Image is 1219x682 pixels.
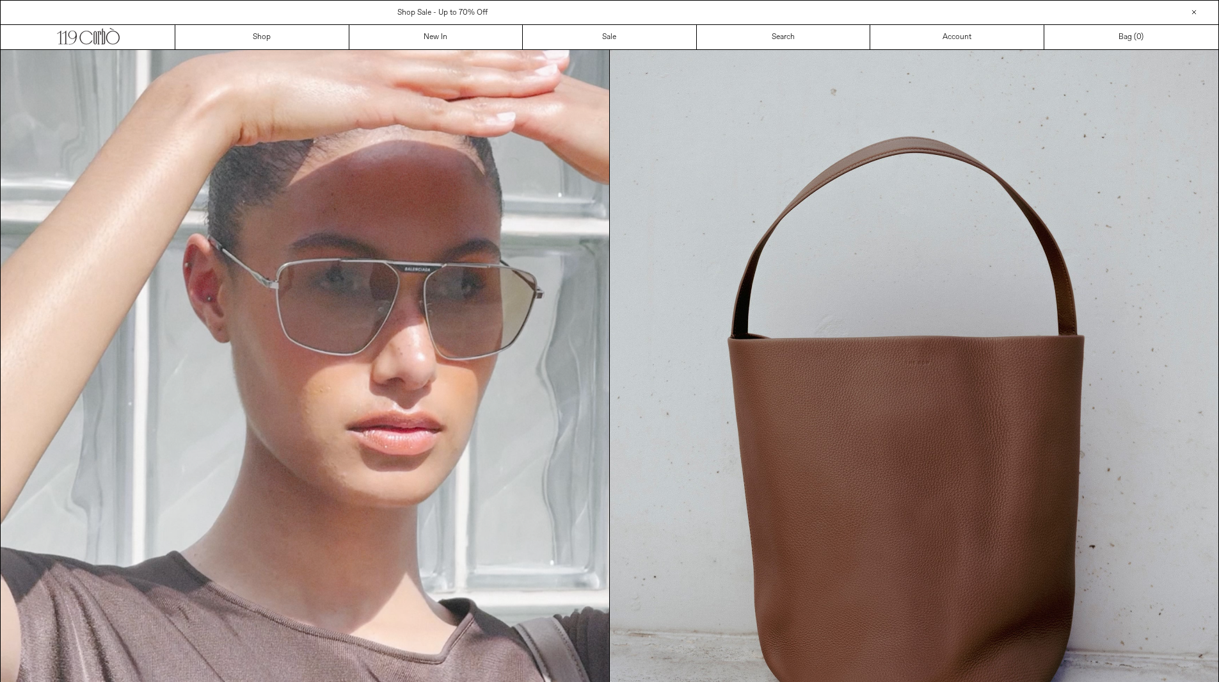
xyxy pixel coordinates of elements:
[523,25,697,49] a: Sale
[397,8,488,18] a: Shop Sale - Up to 70% Off
[697,25,871,49] a: Search
[349,25,523,49] a: New In
[1136,32,1141,42] span: 0
[1136,31,1143,43] span: )
[870,25,1044,49] a: Account
[1044,25,1218,49] a: Bag ()
[175,25,349,49] a: Shop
